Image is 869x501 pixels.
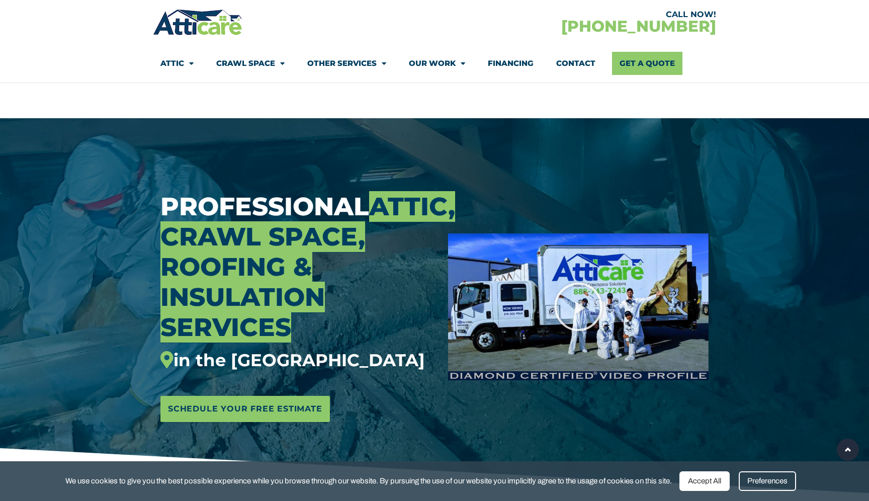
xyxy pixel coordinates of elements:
div: CALL NOW! [434,11,716,19]
a: Our Work [409,52,465,75]
h3: Professional [160,192,433,371]
span: Attic, Crawl space, Roofing & [160,191,455,282]
a: Other Services [307,52,386,75]
span: Schedule Your Free Estimate [168,401,322,417]
a: Contact [556,52,595,75]
a: Attic [160,52,194,75]
span: We use cookies to give you the best possible experience while you browse through our website. By ... [65,475,672,487]
a: Schedule Your Free Estimate [160,396,330,422]
iframe: Chat Exit Popup [242,105,627,396]
span: Insulation Services [160,282,325,343]
div: in the [GEOGRAPHIC_DATA] [160,350,433,371]
div: Accept All [679,471,730,491]
a: Crawl Space [216,52,285,75]
a: Get A Quote [612,52,682,75]
nav: Menu [160,52,709,75]
div: Preferences [739,471,796,491]
a: Financing [488,52,534,75]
